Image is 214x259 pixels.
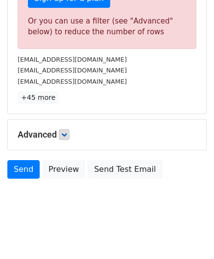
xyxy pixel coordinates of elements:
a: Send Test Email [88,160,162,179]
small: [EMAIL_ADDRESS][DOMAIN_NAME] [18,56,127,63]
iframe: Chat Widget [165,212,214,259]
a: Send [7,160,40,179]
div: Or you can use a filter (see "Advanced" below) to reduce the number of rows [28,16,186,38]
h5: Advanced [18,129,196,140]
a: Preview [42,160,85,179]
a: +45 more [18,92,59,104]
small: [EMAIL_ADDRESS][DOMAIN_NAME] [18,67,127,74]
small: [EMAIL_ADDRESS][DOMAIN_NAME] [18,78,127,85]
